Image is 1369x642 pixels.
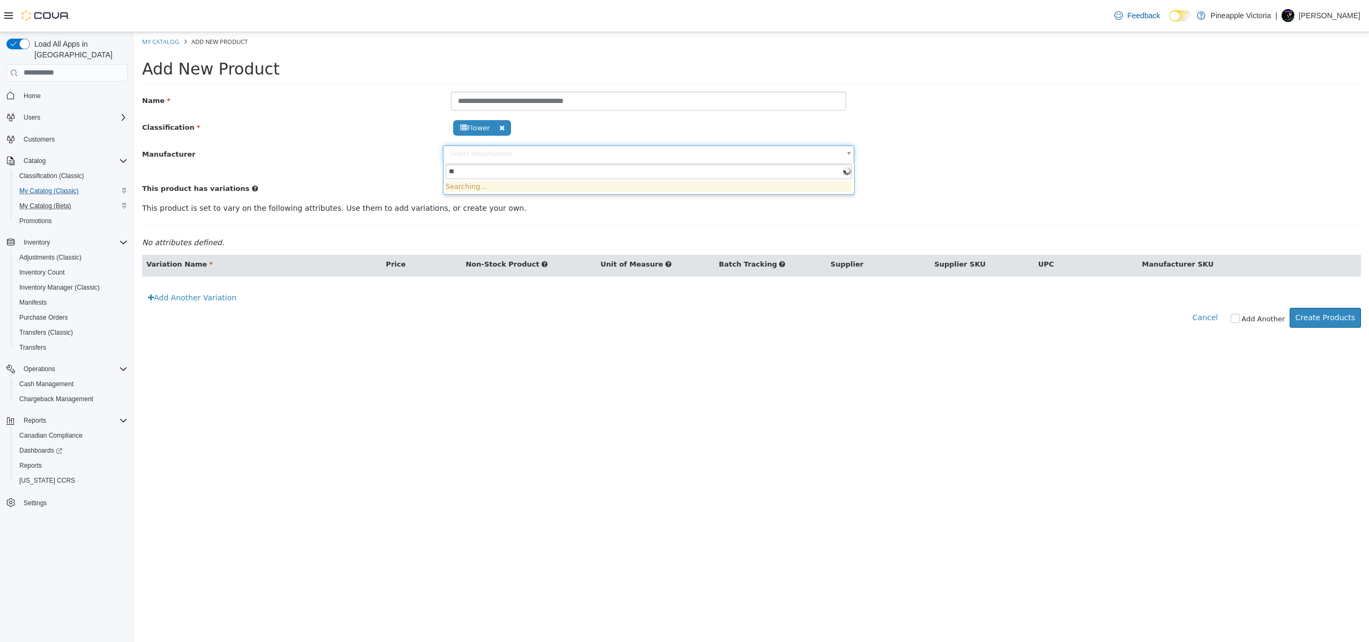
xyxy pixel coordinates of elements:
[15,251,86,264] a: Adjustments (Classic)
[15,266,69,279] a: Inventory Count
[15,326,77,339] a: Transfers (Classic)
[11,392,132,407] button: Chargeback Management
[6,84,128,538] nav: Complex example
[24,157,46,165] span: Catalog
[11,250,132,265] button: Adjustments (Classic)
[15,215,128,227] span: Promotions
[15,296,128,309] span: Manifests
[24,92,41,100] span: Home
[19,414,50,427] button: Reports
[19,313,68,322] span: Purchase Orders
[2,110,132,125] button: Users
[2,361,132,377] button: Operations
[11,310,132,325] button: Purchase Orders
[19,202,71,210] span: My Catalog (Beta)
[15,429,128,442] span: Canadian Compliance
[2,88,132,104] button: Home
[1282,9,1294,22] div: Kurtis Tingley
[24,238,50,247] span: Inventory
[1169,10,1192,21] input: Dark Mode
[15,444,128,457] span: Dashboards
[24,499,47,507] span: Settings
[1299,9,1360,22] p: [PERSON_NAME]
[15,311,72,324] a: Purchase Orders
[11,473,132,488] button: [US_STATE] CCRS
[19,395,93,403] span: Chargeback Management
[312,149,718,160] li: Searching...
[15,341,128,354] span: Transfers
[15,215,56,227] a: Promotions
[15,444,66,457] a: Dashboards
[15,169,88,182] a: Classification (Classic)
[11,198,132,213] button: My Catalog (Beta)
[1110,5,1164,26] a: Feedback
[19,236,128,249] span: Inventory
[2,235,132,250] button: Inventory
[15,296,51,309] a: Manifests
[15,185,128,197] span: My Catalog (Classic)
[19,497,51,510] a: Settings
[19,380,73,388] span: Cash Management
[19,111,128,124] span: Users
[15,474,79,487] a: [US_STATE] CCRS
[11,183,132,198] button: My Catalog (Classic)
[11,377,132,392] button: Cash Management
[19,132,128,146] span: Customers
[24,135,55,144] span: Customers
[1127,10,1160,21] span: Feedback
[19,363,128,375] span: Operations
[19,446,62,455] span: Dashboards
[19,154,128,167] span: Catalog
[15,251,128,264] span: Adjustments (Classic)
[2,495,132,510] button: Settings
[21,10,70,21] img: Cova
[15,429,87,442] a: Canadian Compliance
[19,111,45,124] button: Users
[11,325,132,340] button: Transfers (Classic)
[15,169,128,182] span: Classification (Classic)
[11,295,132,310] button: Manifests
[19,343,46,352] span: Transfers
[2,153,132,168] button: Catalog
[19,496,128,509] span: Settings
[15,378,78,390] a: Cash Management
[19,476,75,485] span: [US_STATE] CCRS
[15,326,128,339] span: Transfers (Classic)
[24,416,46,425] span: Reports
[15,474,128,487] span: Washington CCRS
[15,393,98,405] a: Chargeback Management
[11,265,132,280] button: Inventory Count
[2,131,132,147] button: Customers
[19,90,45,102] a: Home
[15,393,128,405] span: Chargeback Management
[11,428,132,443] button: Canadian Compliance
[15,266,128,279] span: Inventory Count
[19,217,52,225] span: Promotions
[19,283,100,292] span: Inventory Manager (Classic)
[1211,9,1271,22] p: Pineapple Victoria
[2,413,132,428] button: Reports
[19,431,83,440] span: Canadian Compliance
[11,168,132,183] button: Classification (Classic)
[19,172,84,180] span: Classification (Classic)
[19,236,54,249] button: Inventory
[19,298,47,307] span: Manifests
[15,281,104,294] a: Inventory Manager (Classic)
[11,340,132,355] button: Transfers
[11,443,132,458] a: Dashboards
[19,328,73,337] span: Transfers (Classic)
[1169,21,1170,22] span: Dark Mode
[15,459,128,472] span: Reports
[11,458,132,473] button: Reports
[19,89,128,102] span: Home
[15,378,128,390] span: Cash Management
[11,280,132,295] button: Inventory Manager (Classic)
[15,185,83,197] a: My Catalog (Classic)
[15,311,128,324] span: Purchase Orders
[19,414,128,427] span: Reports
[15,200,128,212] span: My Catalog (Beta)
[19,133,59,146] a: Customers
[15,341,50,354] a: Transfers
[19,268,65,277] span: Inventory Count
[19,363,60,375] button: Operations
